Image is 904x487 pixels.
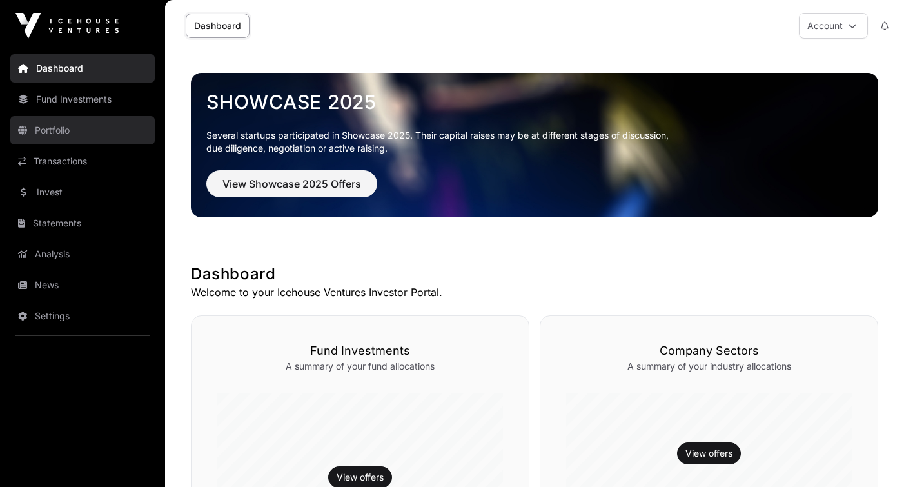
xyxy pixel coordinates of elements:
[191,264,878,284] h1: Dashboard
[217,342,503,360] h3: Fund Investments
[10,85,155,114] a: Fund Investments
[685,447,732,460] a: View offers
[222,176,361,192] span: View Showcase 2025 Offers
[10,240,155,268] a: Analysis
[677,442,741,464] button: View offers
[217,360,503,373] p: A summary of your fund allocations
[10,271,155,299] a: News
[206,183,377,196] a: View Showcase 2025 Offers
[10,178,155,206] a: Invest
[191,284,878,300] p: Welcome to your Icehouse Ventures Investor Portal.
[566,360,852,373] p: A summary of your industry allocations
[15,13,119,39] img: Icehouse Ventures Logo
[10,302,155,330] a: Settings
[206,129,863,155] p: Several startups participated in Showcase 2025. Their capital raises may be at different stages o...
[10,209,155,237] a: Statements
[840,425,904,487] iframe: Chat Widget
[191,73,878,217] img: Showcase 2025
[10,54,155,83] a: Dashboard
[10,147,155,175] a: Transactions
[206,90,863,114] a: Showcase 2025
[10,116,155,144] a: Portfolio
[186,14,250,38] a: Dashboard
[337,471,384,484] a: View offers
[799,13,868,39] button: Account
[566,342,852,360] h3: Company Sectors
[206,170,377,197] button: View Showcase 2025 Offers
